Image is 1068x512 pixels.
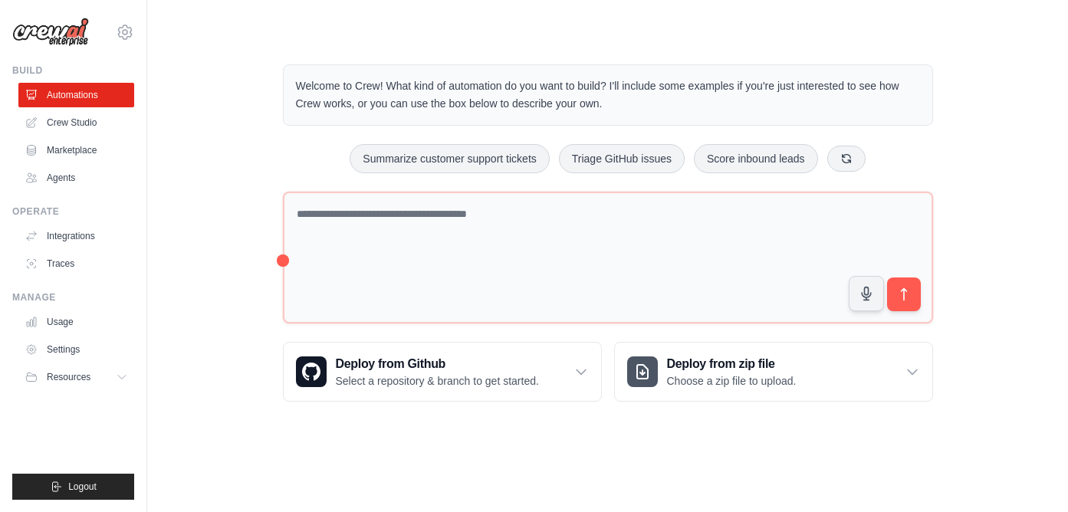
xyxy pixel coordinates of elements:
[350,144,549,173] button: Summarize customer support tickets
[559,144,685,173] button: Triage GitHub issues
[18,310,134,334] a: Usage
[12,474,134,500] button: Logout
[18,251,134,276] a: Traces
[667,373,797,389] p: Choose a zip file to upload.
[18,83,134,107] a: Automations
[336,373,539,389] p: Select a repository & branch to get started.
[18,110,134,135] a: Crew Studio
[296,77,920,113] p: Welcome to Crew! What kind of automation do you want to build? I'll include some examples if you'...
[47,371,90,383] span: Resources
[12,291,134,304] div: Manage
[336,355,539,373] h3: Deploy from Github
[18,166,134,190] a: Agents
[667,355,797,373] h3: Deploy from zip file
[18,138,134,162] a: Marketplace
[12,64,134,77] div: Build
[694,144,818,173] button: Score inbound leads
[18,337,134,362] a: Settings
[12,18,89,47] img: Logo
[18,224,134,248] a: Integrations
[12,205,134,218] div: Operate
[18,365,134,389] button: Resources
[68,481,97,493] span: Logout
